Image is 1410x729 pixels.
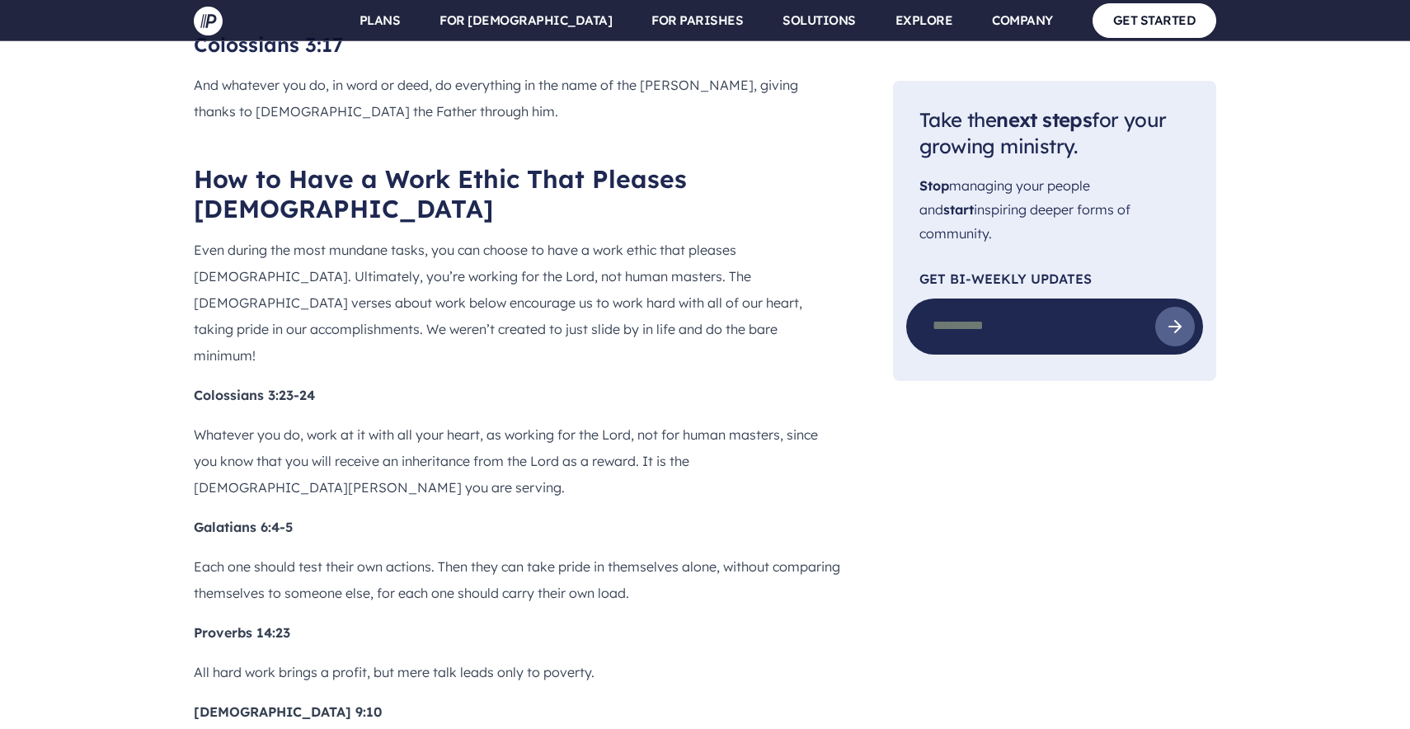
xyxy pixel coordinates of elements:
[194,519,293,535] b: Galatians 6:4-5
[919,107,1166,159] span: Take the for your growing ministry.
[194,387,315,403] b: Colossians 3:23-24
[943,201,974,218] span: start
[194,421,840,501] p: Whatever you do, work at it with all your heart, as working for the Lord, not for human masters, ...
[194,703,382,720] b: [DEMOGRAPHIC_DATA] 9:10
[919,178,949,195] span: Stop
[194,624,290,641] b: Proverbs 14:23
[1093,3,1217,37] a: GET STARTED
[194,72,840,125] p: And whatever you do, in word or deed, do everything in the name of the [PERSON_NAME], giving than...
[919,175,1190,246] p: managing your people and inspiring deeper forms of community.
[194,553,840,606] p: Each one should test their own actions. Then they can take pride in themselves alone, without com...
[194,659,840,685] p: All hard work brings a profit, but mere talk leads only to poverty.
[919,272,1190,285] p: Get Bi-Weekly Updates
[996,107,1092,132] span: next steps
[194,32,343,57] b: Colossians 3:17
[194,237,840,369] p: Even during the most mundane tasks, you can choose to have a work ethic that pleases [DEMOGRAPHIC...
[194,164,840,223] h2: How to Have a Work Ethic That Pleases [DEMOGRAPHIC_DATA]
